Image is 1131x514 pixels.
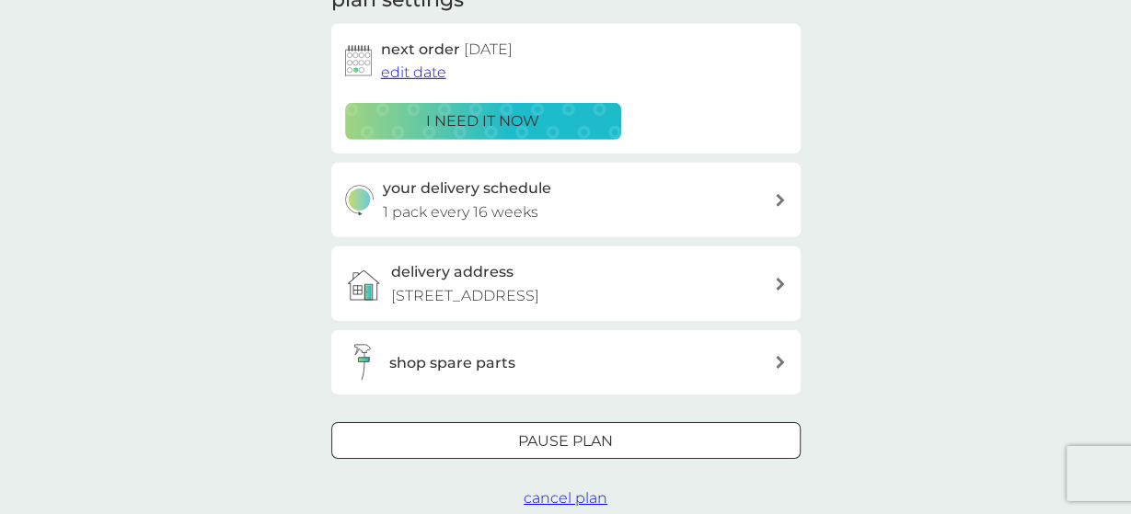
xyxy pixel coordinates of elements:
a: delivery address[STREET_ADDRESS] [331,246,801,321]
span: edit date [381,63,446,81]
h2: next order [381,38,513,62]
button: i need it now [345,103,621,140]
p: 1 pack every 16 weeks [383,200,538,224]
button: edit date [381,61,446,85]
span: [DATE] [464,40,513,58]
h3: delivery address [391,260,514,284]
p: i need it now [426,109,539,133]
p: [STREET_ADDRESS] [391,284,539,308]
h3: shop spare parts [389,351,515,375]
button: cancel plan [524,486,607,510]
p: Pause plan [518,429,613,453]
button: your delivery schedule1 pack every 16 weeks [331,163,801,237]
h3: your delivery schedule [383,177,551,200]
button: Pause plan [331,422,801,459]
button: shop spare parts [331,330,801,394]
span: cancel plan [524,489,607,507]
